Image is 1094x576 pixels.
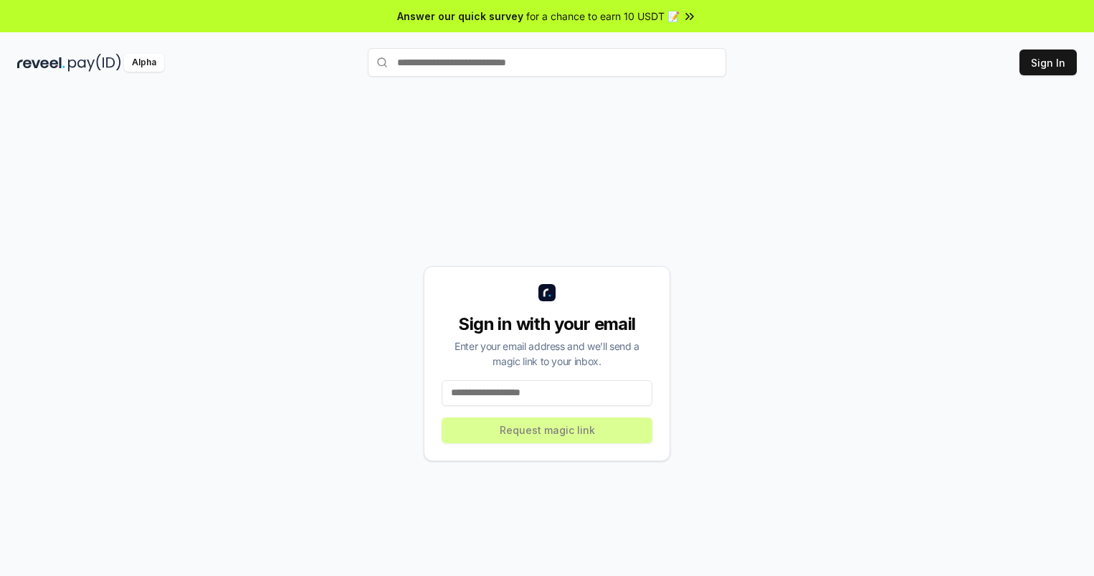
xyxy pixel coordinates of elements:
div: Alpha [124,54,164,72]
div: Sign in with your email [442,313,652,336]
span: for a chance to earn 10 USDT 📝 [526,9,680,24]
img: reveel_dark [17,54,65,72]
span: Answer our quick survey [397,9,523,24]
img: pay_id [68,54,121,72]
img: logo_small [538,284,556,301]
button: Sign In [1019,49,1077,75]
div: Enter your email address and we’ll send a magic link to your inbox. [442,339,652,369]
